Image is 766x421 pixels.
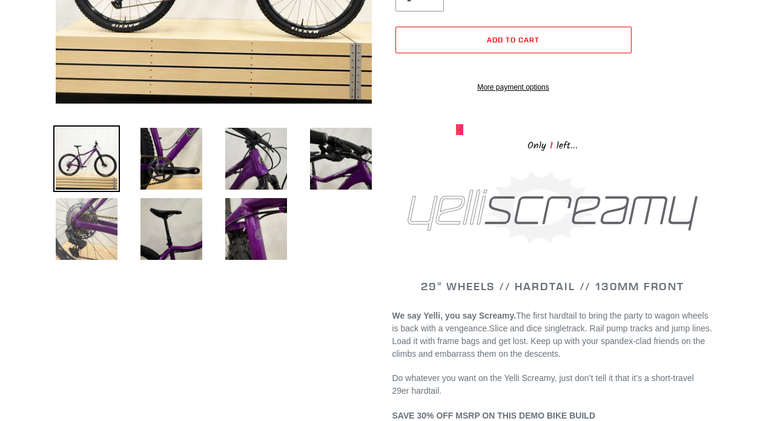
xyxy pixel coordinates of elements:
[223,196,289,262] img: Load image into Gallery viewer, DEMO BIKE: YELLI SCREAMY - Purple Haze - Large (Complete Bike) #43
[138,125,205,192] img: Load image into Gallery viewer, DEMO BIKE: YELLI SCREAMY - Purple Haze - Large (Complete Bike) #43
[53,125,120,192] img: Load image into Gallery viewer, DEMO BIKE: YELLI SCREAMY - Purple Haze - Large (Complete Bike) #43
[392,411,596,420] span: SAVE 30% OFF MSRP ON THIS DEMO BIKE BUILD
[53,196,120,262] img: Load image into Gallery viewer, DEMO BIKE: YELLI SCREAMY - Purple Haze - Large (Complete Bike) #43
[223,125,289,192] img: Load image into Gallery viewer, DEMO BIKE: YELLI SCREAMY - Purple Haze - Large (Complete Bike) #43
[395,82,632,93] a: More payment options
[308,125,374,192] img: Load image into Gallery viewer, DEMO BIKE: YELLI SCREAMY - Purple Haze - Large (Complete Bike) #43
[487,35,540,44] span: Add to cart
[395,27,632,53] button: Add to cart
[456,135,650,154] div: Only left...
[546,138,556,153] span: 1
[392,311,708,333] span: The first hardtail to bring the party to wagon wheels is back with a vengeance.
[392,310,713,360] p: Slice and dice singletrack. Rail pump tracks and jump lines. Load it with frame bags and get lost...
[392,311,517,320] b: We say Yelli, you say Screamy.
[421,279,684,293] span: 29" WHEELS // HARDTAIL // 130MM FRONT
[138,196,205,262] img: Load image into Gallery viewer, DEMO BIKE: YELLI SCREAMY - Purple Haze - Large (Complete Bike) #43
[392,373,694,396] span: Do whatever you want on the Yelli Screamy, just don’t tell it that it’s a short-travel 29er hardt...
